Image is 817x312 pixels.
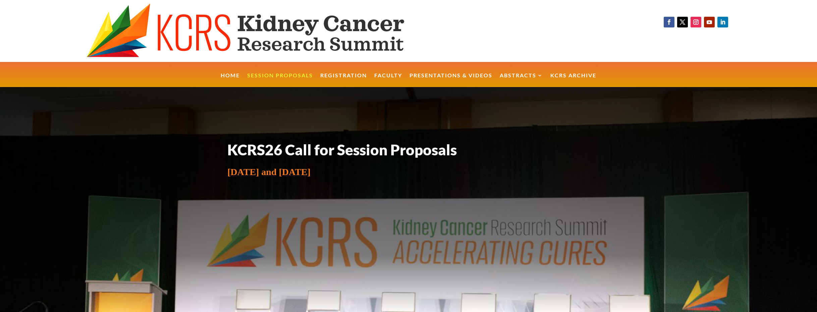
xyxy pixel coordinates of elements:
[221,73,240,87] a: Home
[717,17,728,27] a: Follow on LinkedIn
[247,73,313,87] a: Session Proposals
[677,17,688,27] a: Follow on X
[227,163,590,181] p: [DATE] and [DATE]
[550,73,596,87] a: KCRS Archive
[320,73,367,87] a: Registration
[704,17,715,27] a: Follow on Youtube
[374,73,402,87] a: Faculty
[410,73,492,87] a: Presentations & Videos
[691,17,701,27] a: Follow on Instagram
[664,17,674,27] a: Follow on Facebook
[87,3,443,59] img: KCRS generic logo wide
[227,140,590,163] h1: KCRS26 Call for Session Proposals
[500,73,543,87] a: Abstracts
